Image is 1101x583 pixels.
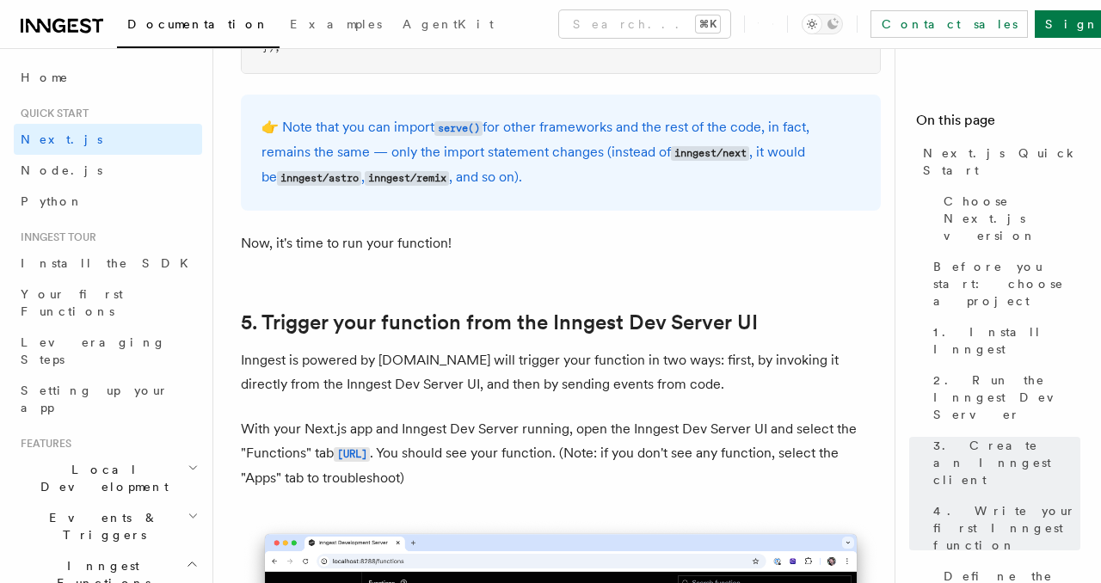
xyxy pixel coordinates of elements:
p: Inngest is powered by [DOMAIN_NAME] will trigger your function in two ways: first, by invoking it... [241,348,881,396]
a: Examples [280,5,392,46]
span: Examples [290,17,382,31]
button: Events & Triggers [14,502,202,550]
span: }); [262,41,280,53]
code: inngest/next [671,146,749,161]
span: Home [21,69,69,86]
button: Toggle dark mode [802,14,843,34]
a: Node.js [14,155,202,186]
button: Local Development [14,454,202,502]
button: Search...⌘K [559,10,730,38]
span: Leveraging Steps [21,335,166,366]
span: Documentation [127,17,269,31]
a: Your first Functions [14,279,202,327]
span: Events & Triggers [14,509,188,543]
span: Next.js [21,132,102,146]
span: Your first Functions [21,287,123,318]
a: Leveraging Steps [14,327,202,375]
code: inngest/remix [365,171,449,186]
span: AgentKit [403,17,494,31]
span: Setting up your app [21,384,169,414]
span: Quick start [14,107,89,120]
code: serve() [434,121,483,136]
a: 4. Write your first Inngest function [926,495,1080,561]
a: Documentation [117,5,280,48]
a: Setting up your app [14,375,202,423]
span: Choose Next.js version [944,193,1080,244]
a: [URL] [334,445,370,461]
span: Python [21,194,83,208]
span: Install the SDK [21,256,199,270]
a: Before you start: choose a project [926,251,1080,316]
span: Local Development [14,461,188,495]
a: 1. Install Inngest [926,316,1080,365]
span: 4. Write your first Inngest function [933,502,1080,554]
h4: On this page [916,110,1080,138]
p: With your Next.js app and Inngest Dev Server running, open the Inngest Dev Server UI and select t... [241,417,881,490]
a: 2. Run the Inngest Dev Server [926,365,1080,430]
a: Next.js Quick Start [916,138,1080,186]
code: [URL] [334,447,370,462]
a: serve() [434,119,483,135]
a: AgentKit [392,5,504,46]
span: 3. Create an Inngest client [933,437,1080,488]
a: 3. Create an Inngest client [926,430,1080,495]
a: Next.js [14,124,202,155]
span: Features [14,437,71,451]
code: inngest/astro [277,171,361,186]
kbd: ⌘K [696,15,720,33]
a: Home [14,62,202,93]
span: 1. Install Inngest [933,323,1080,358]
span: Before you start: choose a project [933,258,1080,310]
a: 5. Trigger your function from the Inngest Dev Server UI [241,310,758,334]
span: Inngest tour [14,230,96,244]
span: Node.js [21,163,102,177]
a: Choose Next.js version [937,186,1080,251]
a: Install the SDK [14,248,202,279]
p: 👉 Note that you can import for other frameworks and the rest of the code, in fact, remains the sa... [261,115,860,190]
span: 2. Run the Inngest Dev Server [933,371,1080,423]
a: Contact sales [870,10,1028,38]
span: Next.js Quick Start [923,144,1080,179]
p: Now, it's time to run your function! [241,231,881,255]
a: Python [14,186,202,217]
